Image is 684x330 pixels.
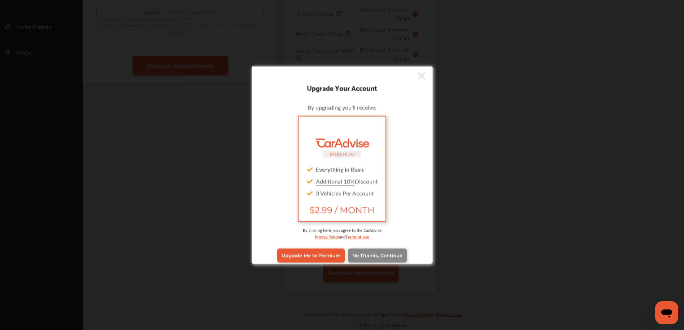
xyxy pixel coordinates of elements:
[316,165,365,173] strong: Everything in Basic
[348,248,407,262] a: No Thanks, Continue
[282,253,340,258] span: Upgrade Me to Premium
[655,301,678,324] iframe: Button to launch messaging window
[316,177,378,185] span: Discount
[316,177,355,185] u: Additional 10%
[304,204,379,215] span: $2.99 / MONTH
[345,233,369,239] a: Terms of Use
[277,248,345,262] a: Upgrade Me to Premium
[263,227,422,247] div: By clicking here, you agree to the CarAdvise and
[330,151,355,157] small: PREMIUM
[304,187,379,199] div: 3 Vehicles Per Account
[352,253,402,258] span: No Thanks, Continue
[263,103,422,111] div: By upgrading you'll receive:
[315,233,339,239] a: Privacy Policy
[252,82,432,93] div: Upgrade Your Account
